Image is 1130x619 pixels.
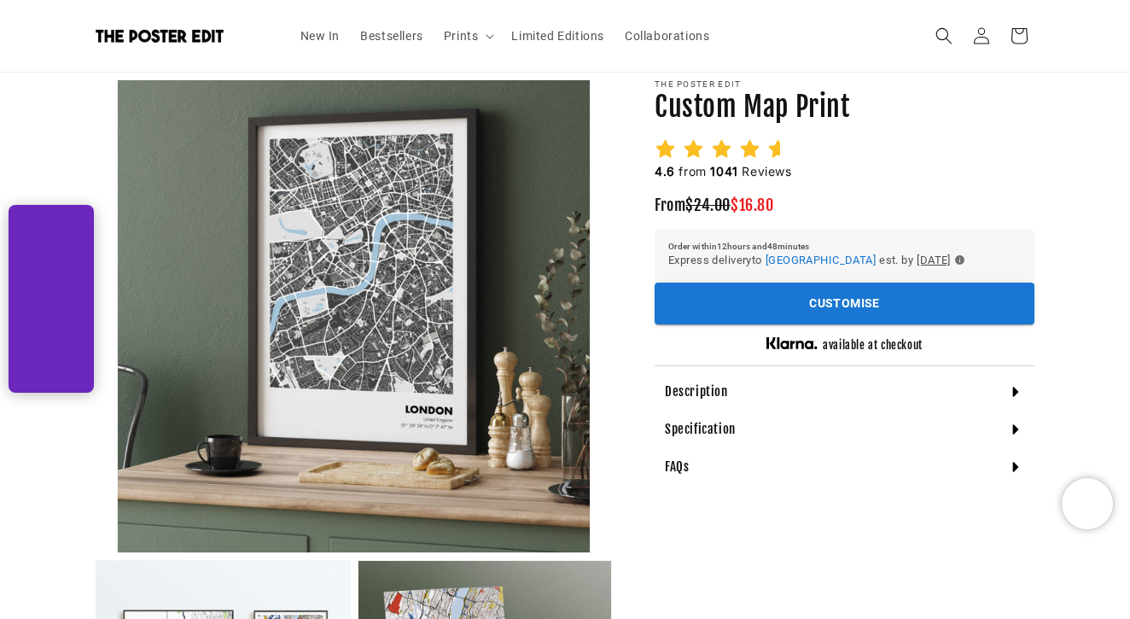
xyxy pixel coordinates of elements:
[766,251,876,270] button: [GEOGRAPHIC_DATA]
[1062,478,1113,529] iframe: Chatra live chat
[879,251,913,270] span: est. by
[655,163,792,180] h2: from Reviews
[96,29,224,43] img: The Poster Edit
[710,164,737,178] span: 1041
[655,283,1034,324] div: outlined primary button group
[300,28,341,44] span: New In
[350,18,434,54] a: Bestsellers
[511,28,604,44] span: Limited Editions
[668,242,1021,251] h6: Order within 12 hours and 48 minutes
[655,90,1034,126] h1: Custom Map Print
[90,23,273,50] a: The Poster Edit
[925,17,963,55] summary: Search
[434,18,502,54] summary: Prints
[655,196,1034,215] h3: From
[668,251,762,270] span: Express delivery to
[766,254,876,266] span: [GEOGRAPHIC_DATA]
[823,338,923,353] h5: available at checkout
[917,251,951,270] span: [DATE]
[685,196,731,214] span: $24.00
[665,421,736,438] h4: Specification
[625,28,709,44] span: Collaborations
[360,28,423,44] span: Bestsellers
[615,18,719,54] a: Collaborations
[665,383,728,400] h4: Description
[665,458,689,476] h4: FAQs
[731,196,774,214] span: $16.80
[655,283,1034,324] button: Customise
[444,28,479,44] span: Prints
[655,79,1034,90] p: The Poster Edit
[501,18,615,54] a: Limited Editions
[290,18,351,54] a: New In
[9,277,94,320] video: Your browser does not support the video tag.
[655,164,675,178] span: 4.6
